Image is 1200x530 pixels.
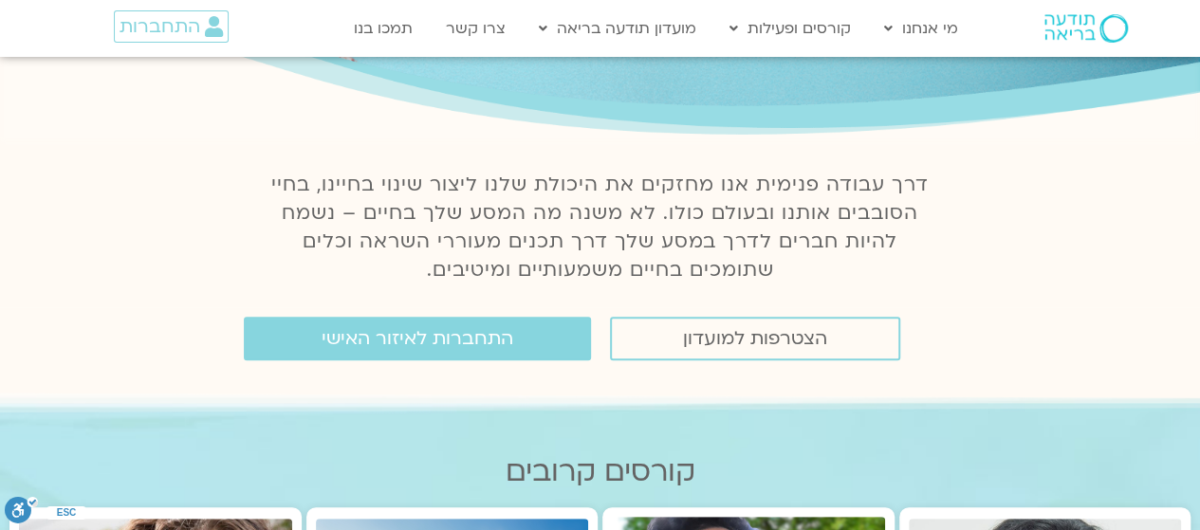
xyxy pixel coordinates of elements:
a: קורסים ופעילות [720,10,860,46]
a: מי אנחנו [875,10,968,46]
span: התחברות לאיזור האישי [322,328,513,349]
span: התחברות [120,16,200,37]
a: תמכו בנו [344,10,422,46]
a: מועדון תודעה בריאה [529,10,706,46]
a: הצטרפות למועדון [610,317,900,360]
h2: קורסים קרובים [9,455,1191,488]
a: התחברות לאיזור האישי [244,317,591,360]
img: תודעה בריאה [1044,14,1128,43]
a: התחברות [114,10,229,43]
span: הצטרפות למועדון [683,328,827,349]
p: דרך עבודה פנימית אנו מחזקים את היכולת שלנו ליצור שינוי בחיינו, בחיי הסובבים אותנו ובעולם כולו. לא... [261,171,940,284]
a: צרו קשר [436,10,515,46]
